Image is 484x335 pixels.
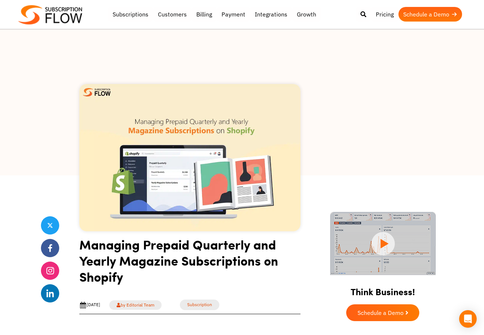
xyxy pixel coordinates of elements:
a: Payment [217,7,250,22]
a: Subscriptions [108,7,153,22]
a: Customers [153,7,192,22]
img: Quarterly and Yearly Magazine Subscriptions on Shopify [79,84,300,231]
a: Subscription [180,300,219,310]
a: Growth [292,7,321,22]
span: Schedule a Demo [358,310,404,316]
img: Subscriptionflow [18,5,82,24]
a: Schedule a Demo [346,304,419,321]
a: by Editorial Team [109,300,162,310]
h2: Think Business! [322,277,443,301]
div: [DATE] [79,301,100,309]
a: Billing [192,7,217,22]
a: Schedule a Demo [398,7,462,22]
h1: Managing Prepaid Quarterly and Yearly Magazine Subscriptions on Shopify [79,236,300,290]
a: Pricing [371,7,398,22]
img: intro video [330,212,436,275]
div: Open Intercom Messenger [459,310,477,328]
a: Integrations [250,7,292,22]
